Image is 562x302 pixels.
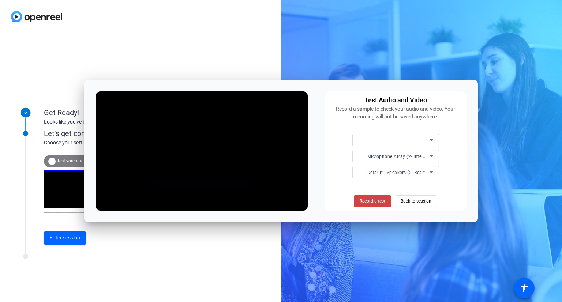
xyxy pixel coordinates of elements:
[401,194,431,208] span: Back to session
[354,195,391,207] button: Record a test
[367,153,535,159] span: Microphone Array (2- Intel® Smart Sound Technology for Digital Microphones)
[360,198,385,204] span: Record a test
[44,139,205,147] div: Choose your settings
[57,158,108,163] span: Test your audio and video
[44,107,190,118] div: Get Ready!
[395,195,437,207] button: Back to session
[44,118,190,126] div: Looks like you've been invited to join
[367,169,452,175] span: Default - Speakers (2- Realtek(R) Audio)
[364,95,427,105] div: Test Audio and Video
[520,284,529,292] mat-icon: accessibility
[329,105,462,121] div: Record a sample to check your audio and video. Your recording will not be saved anywhere.
[44,128,205,139] div: Let's get connected.
[50,234,80,242] span: Enter session
[48,157,56,166] mat-icon: info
